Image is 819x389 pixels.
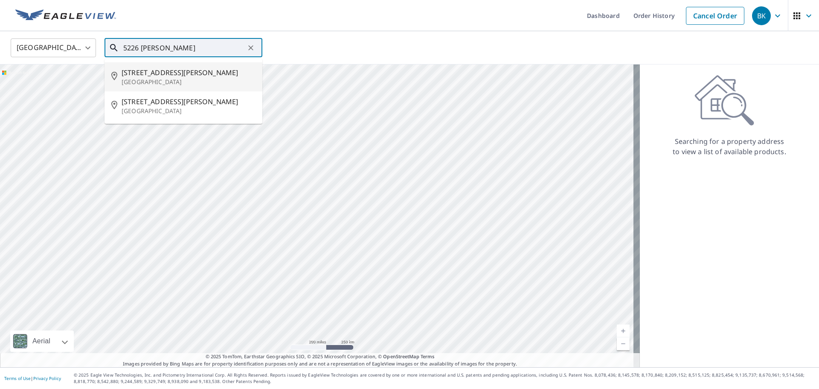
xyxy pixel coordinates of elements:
span: [STREET_ADDRESS][PERSON_NAME] [122,97,256,107]
button: Clear [245,42,257,54]
a: Privacy Policy [33,375,61,381]
a: Terms [421,353,435,360]
input: Search by address or latitude-longitude [123,36,245,60]
div: Aerial [30,331,53,352]
a: Current Level 5, Zoom Out [617,337,630,350]
a: OpenStreetMap [383,353,419,360]
a: Cancel Order [686,7,744,25]
a: Terms of Use [4,375,31,381]
span: [STREET_ADDRESS][PERSON_NAME] [122,67,256,78]
p: | [4,376,61,381]
div: [GEOGRAPHIC_DATA] [11,36,96,60]
div: BK [752,6,771,25]
p: Searching for a property address to view a list of available products. [672,136,787,157]
p: [GEOGRAPHIC_DATA] [122,78,256,86]
span: © 2025 TomTom, Earthstar Geographics SIO, © 2025 Microsoft Corporation, © [206,353,435,360]
p: [GEOGRAPHIC_DATA] [122,107,256,115]
a: Current Level 5, Zoom In [617,325,630,337]
p: © 2025 Eagle View Technologies, Inc. and Pictometry International Corp. All Rights Reserved. Repo... [74,372,815,385]
img: EV Logo [15,9,116,22]
div: Aerial [10,331,74,352]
